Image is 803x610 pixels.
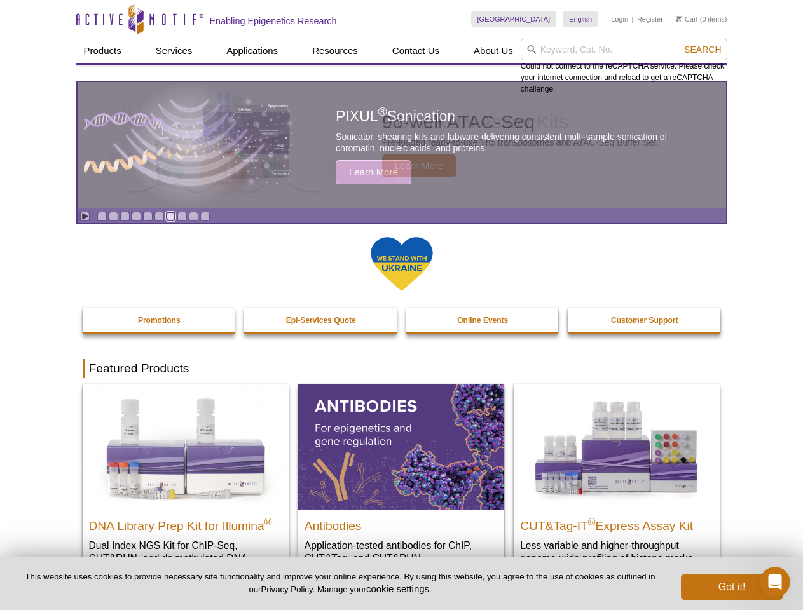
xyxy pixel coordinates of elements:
sup: ® [588,516,596,527]
a: Go to slide 7 [166,212,175,221]
a: About Us [466,39,521,63]
img: Your Cart [676,15,682,22]
iframe: Intercom live chat [760,567,790,597]
span: Search [684,44,721,55]
a: Services [148,39,200,63]
a: Epi-Services Quote [244,308,398,332]
button: cookie settings [366,583,429,594]
a: Products [76,39,129,63]
strong: Epi-Services Quote [286,316,356,325]
strong: Promotions [138,316,181,325]
p: This website uses cookies to provide necessary site functionality and improve your online experie... [20,571,660,595]
div: Could not connect to the reCAPTCHA service. Please check your internet connection and reload to g... [521,39,727,95]
a: Go to slide 9 [189,212,198,221]
article: PIXUL Sonication [78,82,726,208]
li: (0 items) [676,11,727,27]
a: English [563,11,598,27]
button: Got it! [681,574,783,600]
a: Go to slide 8 [177,212,187,221]
p: Sonicator, shearing kits and labware delivering consistent multi-sample sonication of chromatin, ... [336,131,697,154]
h2: Featured Products [83,359,721,378]
input: Keyword, Cat. No. [521,39,727,60]
p: Less variable and higher-throughput genome-wide profiling of histone marks​. [520,539,713,565]
a: Contact Us [385,39,447,63]
a: Go to slide 10 [200,212,210,221]
a: Resources [305,39,366,63]
a: Go to slide 3 [120,212,130,221]
strong: Customer Support [611,316,678,325]
a: Go to slide 5 [143,212,153,221]
img: PIXUL sonication [84,81,294,208]
h2: CUT&Tag-IT Express Assay Kit [520,513,713,532]
strong: Online Events [457,316,508,325]
a: Go to slide 4 [132,212,141,221]
img: We Stand With Ukraine [370,236,434,292]
span: PIXUL Sonication [336,108,455,125]
p: Dual Index NGS Kit for ChIP-Seq, CUT&RUN, and ds methylated DNA assays. [89,539,282,578]
img: All Antibodies [298,384,504,509]
a: Online Events [406,308,560,332]
a: DNA Library Prep Kit for Illumina DNA Library Prep Kit for Illumina® Dual Index NGS Kit for ChIP-... [83,384,289,590]
a: Privacy Policy [261,585,312,594]
p: Application-tested antibodies for ChIP, CUT&Tag, and CUT&RUN. [305,539,498,565]
a: PIXUL sonication PIXUL®Sonication Sonicator, shearing kits and labware delivering consistent mult... [78,82,726,208]
a: Go to slide 2 [109,212,118,221]
h2: DNA Library Prep Kit for Illumina [89,513,282,532]
li: | [632,11,634,27]
a: Cart [676,15,698,24]
img: CUT&Tag-IT® Express Assay Kit [514,384,720,509]
a: CUT&Tag-IT® Express Assay Kit CUT&Tag-IT®Express Assay Kit Less variable and higher-throughput ge... [514,384,720,577]
span: Learn More [336,160,411,184]
img: DNA Library Prep Kit for Illumina [83,384,289,509]
sup: ® [264,516,272,527]
a: Login [611,15,628,24]
a: All Antibodies Antibodies Application-tested antibodies for ChIP, CUT&Tag, and CUT&RUN. [298,384,504,577]
a: Go to slide 1 [97,212,107,221]
button: Search [680,44,725,55]
a: Register [637,15,663,24]
h2: Antibodies [305,513,498,532]
a: Toggle autoplay [80,212,90,221]
h2: Enabling Epigenetics Research [210,15,337,27]
a: [GEOGRAPHIC_DATA] [471,11,557,27]
a: Customer Support [568,308,722,332]
a: Go to slide 6 [154,212,164,221]
a: Applications [219,39,285,63]
sup: ® [378,105,387,119]
a: Promotions [83,308,237,332]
